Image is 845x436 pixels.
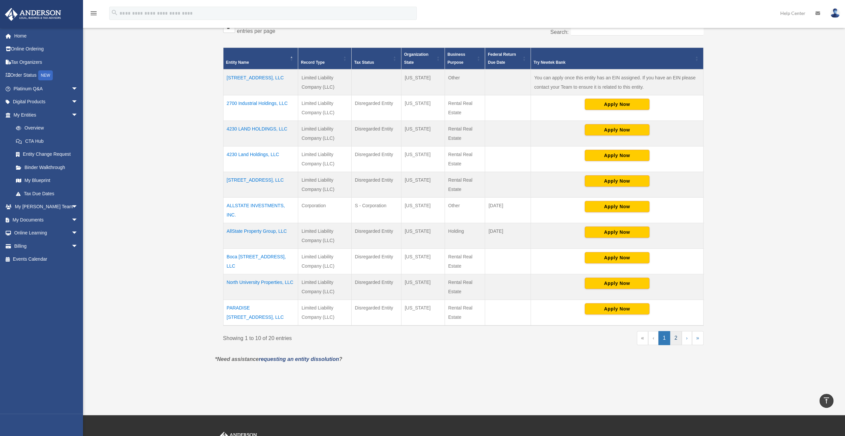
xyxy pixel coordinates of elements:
[445,223,485,248] td: Holding
[223,146,298,172] td: 4230 Land Holdings, LLC
[692,331,704,345] a: Last
[550,29,568,35] label: Search:
[5,253,88,266] a: Events Calendar
[351,146,401,172] td: Disregarded Entity
[488,52,516,65] span: Federal Return Due Date
[445,47,485,69] th: Business Purpose: Activate to sort
[9,122,81,135] a: Overview
[9,187,85,200] a: Tax Due Dates
[237,28,276,34] label: entries per page
[223,172,298,197] td: [STREET_ADDRESS], LLC
[298,47,352,69] th: Record Type: Activate to sort
[351,274,401,300] td: Disregarded Entity
[223,47,298,69] th: Entity Name: Activate to invert sorting
[38,70,53,80] div: NEW
[9,161,85,174] a: Binder Walkthrough
[445,197,485,223] td: Other
[223,121,298,146] td: 4230 LAND HOLDINGS, LLC
[71,239,85,253] span: arrow_drop_down
[401,223,445,248] td: [US_STATE]
[658,331,670,345] a: 1
[90,9,98,17] i: menu
[585,150,649,161] button: Apply Now
[298,146,352,172] td: Limited Liability Company (LLC)
[301,60,325,65] span: Record Type
[404,52,428,65] span: Organization State
[9,148,85,161] a: Entity Change Request
[298,274,352,300] td: Limited Liability Company (LLC)
[71,108,85,122] span: arrow_drop_down
[5,69,88,82] a: Order StatusNEW
[351,223,401,248] td: Disregarded Entity
[445,95,485,121] td: Rental Real Estate
[298,95,352,121] td: Limited Liability Company (LLC)
[351,172,401,197] td: Disregarded Entity
[351,47,401,69] th: Tax Status: Activate to sort
[351,197,401,223] td: S - Corporation
[298,172,352,197] td: Limited Liability Company (LLC)
[5,226,88,240] a: Online Learningarrow_drop_down
[585,278,649,289] button: Apply Now
[223,274,298,300] td: North University Properties, LLC
[485,197,531,223] td: [DATE]
[585,226,649,238] button: Apply Now
[5,239,88,253] a: Billingarrow_drop_down
[71,226,85,240] span: arrow_drop_down
[298,248,352,274] td: Limited Liability Company (LLC)
[445,146,485,172] td: Rental Real Estate
[401,274,445,300] td: [US_STATE]
[259,356,339,362] a: requesting an entity dissolution
[111,9,118,16] i: search
[534,58,693,66] div: Try Newtek Bank
[5,108,85,122] a: My Entitiesarrow_drop_down
[223,197,298,223] td: ALLSTATE INVESTMENTS, INC.
[71,200,85,214] span: arrow_drop_down
[448,52,465,65] span: Business Purpose
[585,99,649,110] button: Apply Now
[223,331,459,343] div: Showing 1 to 10 of 20 entries
[401,197,445,223] td: [US_STATE]
[822,396,830,404] i: vertical_align_top
[401,146,445,172] td: [US_STATE]
[585,124,649,135] button: Apply Now
[401,69,445,95] td: [US_STATE]
[445,172,485,197] td: Rental Real Estate
[585,175,649,187] button: Apply Now
[585,252,649,263] button: Apply Now
[223,95,298,121] td: 2700 Industrial Holdings, LLC
[401,300,445,325] td: [US_STATE]
[226,60,249,65] span: Entity Name
[485,223,531,248] td: [DATE]
[670,331,682,345] a: 2
[819,394,833,408] a: vertical_align_top
[71,82,85,96] span: arrow_drop_down
[5,95,88,109] a: Digital Productsarrow_drop_down
[351,248,401,274] td: Disregarded Entity
[351,95,401,121] td: Disregarded Entity
[3,8,63,21] img: Anderson Advisors Platinum Portal
[298,69,352,95] td: Limited Liability Company (LLC)
[223,248,298,274] td: Boca [STREET_ADDRESS], LLC
[298,223,352,248] td: Limited Liability Company (LLC)
[351,300,401,325] td: Disregarded Entity
[215,356,342,362] em: *Need assistance ?
[648,331,658,345] a: Previous
[298,121,352,146] td: Limited Liability Company (LLC)
[401,95,445,121] td: [US_STATE]
[585,201,649,212] button: Apply Now
[445,300,485,325] td: Rental Real Estate
[5,82,88,95] a: Platinum Q&Aarrow_drop_down
[401,172,445,197] td: [US_STATE]
[223,223,298,248] td: AllState Property Group, LLC
[637,331,648,345] a: First
[445,274,485,300] td: Rental Real Estate
[9,134,85,148] a: CTA Hub
[351,121,401,146] td: Disregarded Entity
[298,300,352,325] td: Limited Liability Company (LLC)
[585,303,649,314] button: Apply Now
[5,213,88,226] a: My Documentsarrow_drop_down
[5,43,88,56] a: Online Ordering
[354,60,374,65] span: Tax Status
[401,248,445,274] td: [US_STATE]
